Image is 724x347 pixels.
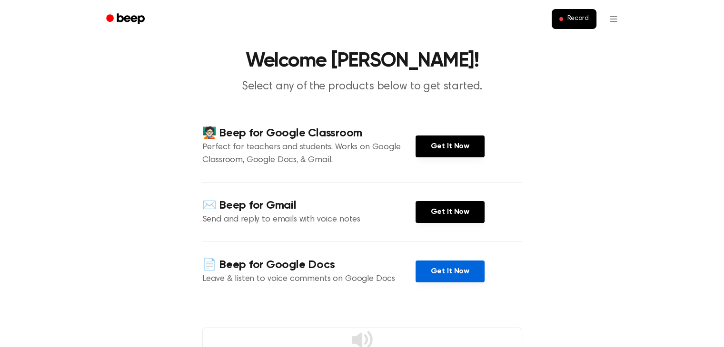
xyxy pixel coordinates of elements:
p: Select any of the products below to get started. [179,79,545,95]
p: Leave & listen to voice comments on Google Docs [202,273,416,286]
a: Get It Now [416,135,485,157]
p: Perfect for teachers and students. Works on Google Classroom, Google Docs, & Gmail. [202,141,416,167]
button: Open menu [602,8,625,30]
p: Send and reply to emails with voice notes [202,213,416,226]
span: Record [567,15,588,23]
h4: 🧑🏻‍🏫 Beep for Google Classroom [202,125,416,141]
button: Record [552,9,596,29]
a: Get It Now [416,201,485,223]
h4: 📄 Beep for Google Docs [202,257,416,273]
a: Get It Now [416,260,485,282]
h4: ✉️ Beep for Gmail [202,198,416,213]
a: Beep [99,10,153,29]
h1: Welcome [PERSON_NAME]! [119,51,606,71]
